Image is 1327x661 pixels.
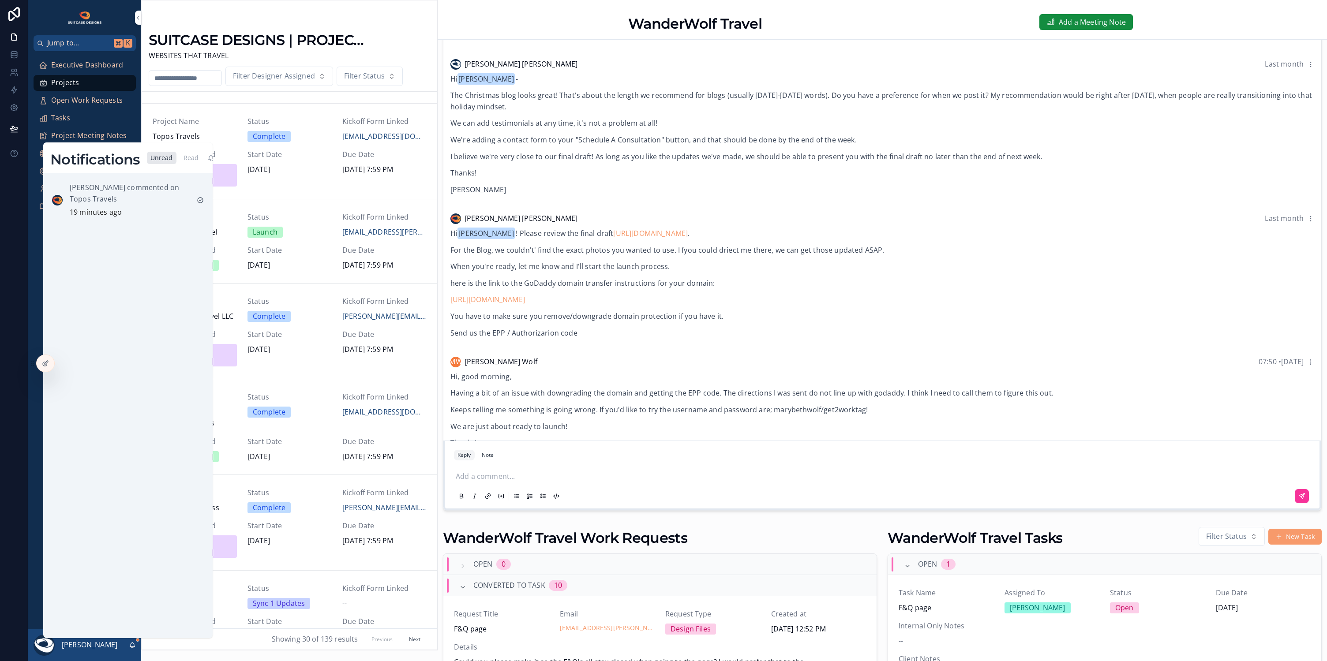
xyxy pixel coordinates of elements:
span: Projects [51,77,79,89]
span: [PERSON_NAME] [PERSON_NAME] [465,59,577,70]
div: Complete [253,407,285,418]
span: Tasks [51,112,70,124]
a: Project Meeting Notes [34,128,136,144]
p: For the Blog, we couldn't' find the exact photos you wanted to use. I fyou could driect me there,... [450,245,1314,256]
span: [DATE] [247,164,332,176]
a: Project NameHearts on Fire Travel AdventuresStatusCompleteKickoff Form Linked[EMAIL_ADDRESS][DOMA... [142,379,437,475]
span: Status [247,116,332,127]
p: Hi ! Please review the final draft . [450,228,1314,239]
span: Kickoff Form Linked [342,487,427,499]
a: My Profile [34,181,136,197]
a: Projects [34,75,136,91]
span: [DATE] 7:59 PM [342,344,427,355]
span: Status [247,296,332,307]
span: Project Meeting Notes [51,130,127,142]
a: Project NameVoyager's CompassStatusCompleteKickoff Form Linked[PERSON_NAME][EMAIL_ADDRESS][DOMAIN... [142,475,437,571]
p: We're adding a contact form to your "Schedule A Consultation" button, and that should be done by ... [450,134,1314,146]
span: -- [899,635,903,647]
a: Project NameLive Like Yolo Travel LLCStatusCompleteKickoff Form Linked[PERSON_NAME][EMAIL_ADDRESS... [142,284,437,379]
span: F&Q page [454,624,549,635]
div: Note [482,452,494,459]
h1: SUITCASE DESIGNS | PROJECTS [149,30,364,50]
p: here is the link to the GoDaddy domain transfer instructions for your domain: [450,278,1314,289]
p: The Christmas blog looks great! That's about the length we recommend for blogs (usually [DATE]-[D... [450,90,1314,112]
button: Next [403,632,427,646]
span: Filter Status [1206,531,1247,542]
span: [DATE] 7:59 PM [342,451,427,463]
span: Executive Dashboard [51,60,123,71]
span: [DATE] 7:59 PM [342,535,427,547]
img: Notification icon [52,195,63,205]
p: Hi, good morning, [450,371,1314,383]
div: 10 [554,580,562,591]
span: [DATE] 7:59 PM [342,164,427,176]
span: Request Type [665,609,761,620]
div: Read [180,152,202,164]
span: MW [449,356,462,368]
button: Select Button [1199,527,1265,546]
span: Due Date [342,616,427,627]
a: [PERSON_NAME][EMAIL_ADDRESS][DOMAIN_NAME] [342,311,427,322]
span: Kickoff Form Linked [342,392,427,403]
div: [PERSON_NAME] [1010,602,1065,614]
span: K [124,40,131,47]
span: 07:50 • [DATE] [1259,357,1304,366]
span: Start Date [247,245,332,256]
span: Kickoff Form Linked [342,212,427,223]
a: [EMAIL_ADDRESS][DOMAIN_NAME] [342,131,427,142]
span: Project Name [153,116,237,127]
a: User/Project [34,163,136,179]
a: [EMAIL_ADDRESS][PERSON_NAME][DOMAIN_NAME] [342,227,427,238]
p: Keeps telling me something is going wrong. If you'd like to try the username and password are; ma... [450,404,1314,416]
span: Filter Status [344,71,385,82]
span: Status [1110,587,1205,599]
span: [DATE] [247,260,332,271]
button: Select Button [337,67,403,86]
div: 0 [502,559,506,570]
button: Add a Meeting Note [1039,14,1133,30]
button: New Task [1268,529,1322,545]
span: Start Date [247,616,332,627]
a: [URL][DOMAIN_NAME] [613,228,688,238]
a: Update User [34,146,136,161]
span: -- [342,598,347,609]
h1: Notifications [50,149,140,170]
a: [PERSON_NAME][EMAIL_ADDRESS][DOMAIN_NAME] [342,502,427,514]
div: Complete [253,502,285,514]
p: Having a bit of an issue with downgrading the domain and getting the EPP code. The directions I w... [450,388,1314,399]
p: Thanks! [450,437,1314,449]
span: Last month [1265,213,1304,223]
div: Unread [147,152,176,164]
h1: WanderWolf Travel Tasks [888,528,1062,548]
span: [DATE] [1216,602,1311,614]
a: References [34,198,136,214]
div: scrollable content [28,51,141,226]
p: We can add testimonials at any time, it's not a problem at all! [450,118,1314,129]
div: Launch [253,227,277,238]
span: [DATE] 12:52 PM [771,624,866,635]
span: Status [247,212,332,223]
a: Project NameVIP Disney TravelStatusSync 1 UpdatesKickoff Form Linked--Designer Assigned[PERSON_NA... [142,571,437,655]
a: Project NameWanderWolf TravelStatusLaunchKickoff Form Linked[EMAIL_ADDRESS][PERSON_NAME][DOMAIN_N... [142,199,437,284]
span: [DATE] [247,535,332,547]
span: [PERSON_NAME] [457,228,515,239]
span: [DATE] [247,344,332,355]
p: I believe we're very close to our final draft! As long as you like the updates we've made, we sho... [450,151,1314,163]
span: Open [918,559,937,570]
span: Task Name [899,587,994,599]
span: Open Work Requests [51,95,123,106]
span: Status [247,583,332,594]
span: Kickoff Form Linked [342,116,427,127]
h1: WanderWolf Travel [628,14,762,34]
span: [DATE] [247,451,332,463]
div: 1 [946,559,950,570]
span: Request Title [454,609,549,620]
span: Start Date [247,520,332,532]
span: Due Date [342,520,427,532]
span: Add a Meeting Note [1059,17,1126,28]
span: [DATE] 7:59 PM [342,260,427,271]
span: Open [473,559,493,570]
